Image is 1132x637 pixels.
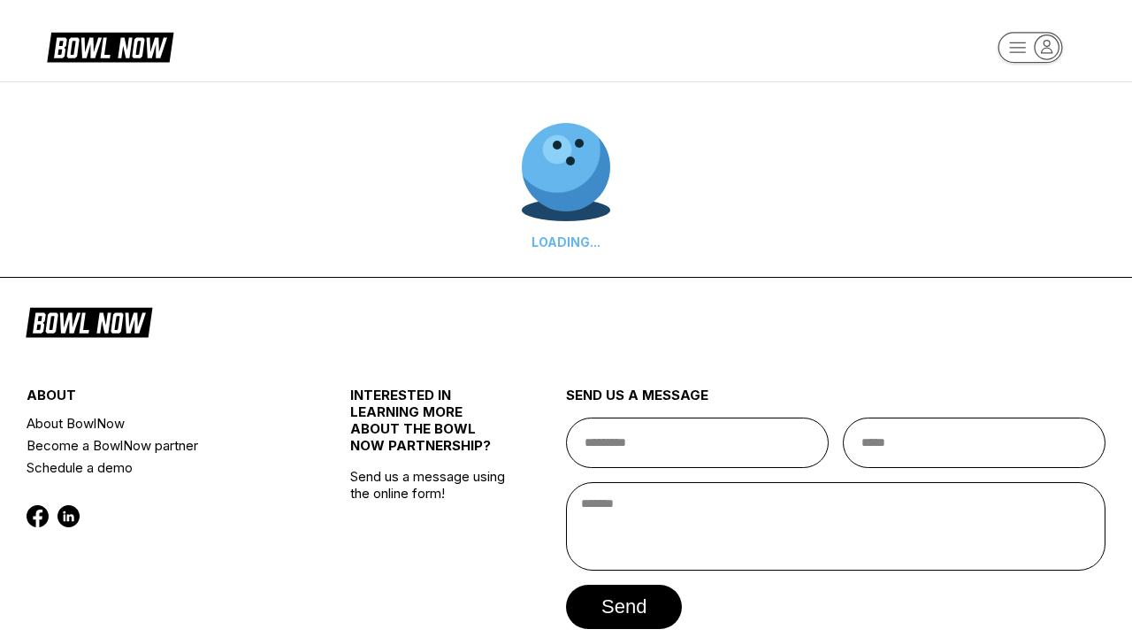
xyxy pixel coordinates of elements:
[27,434,296,457] a: Become a BowlNow partner
[350,387,512,468] div: INTERESTED IN LEARNING MORE ABOUT THE BOWL NOW PARTNERSHIP?
[566,387,1105,418] div: send us a message
[566,585,682,629] button: send
[522,234,610,249] div: LOADING...
[27,387,296,412] div: about
[27,457,296,479] a: Schedule a demo
[27,412,296,434] a: About BowlNow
